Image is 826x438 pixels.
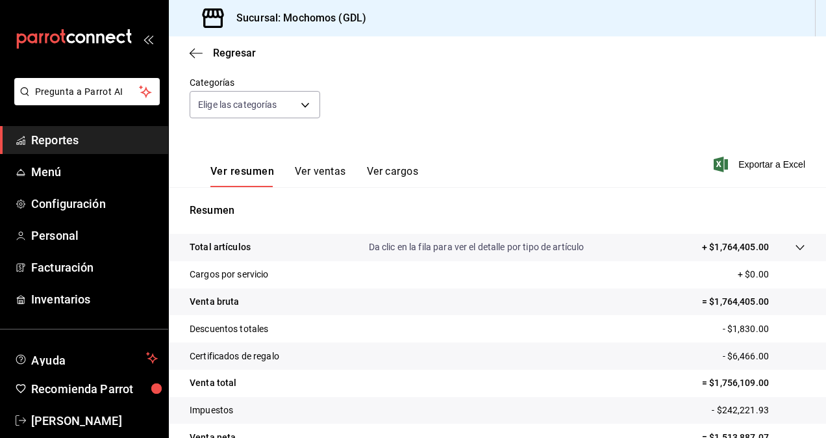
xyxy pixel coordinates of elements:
p: Cargos por servicio [190,268,269,281]
div: navigation tabs [210,165,418,187]
span: Recomienda Parrot [31,380,158,398]
h3: Sucursal: Mochomos (GDL) [226,10,366,26]
p: = $1,764,405.00 [702,295,805,309]
span: Configuración [31,195,158,213]
p: Descuentos totales [190,322,268,336]
button: Pregunta a Parrot AI [14,78,160,105]
span: Elige las categorías [198,98,277,111]
button: Exportar a Excel [716,157,805,172]
span: Reportes [31,131,158,149]
span: Menú [31,163,158,181]
p: Resumen [190,203,805,218]
p: - $6,466.00 [723,350,805,363]
span: Ayuda [31,350,141,366]
p: Certificados de regalo [190,350,279,363]
p: Venta bruta [190,295,239,309]
p: Impuestos [190,404,233,417]
button: Regresar [190,47,256,59]
p: - $242,221.93 [712,404,805,417]
span: Inventarios [31,290,158,308]
button: Ver cargos [367,165,419,187]
p: - $1,830.00 [723,322,805,336]
p: Total artículos [190,240,251,254]
span: Pregunta a Parrot AI [35,85,140,99]
span: Regresar [213,47,256,59]
p: + $0.00 [738,268,805,281]
p: Da clic en la fila para ver el detalle por tipo de artículo [369,240,584,254]
a: Pregunta a Parrot AI [9,94,160,108]
label: Categorías [190,78,320,87]
button: Ver resumen [210,165,274,187]
button: open_drawer_menu [143,34,153,44]
button: Ver ventas [295,165,346,187]
span: [PERSON_NAME] [31,412,158,430]
span: Personal [31,227,158,244]
p: + $1,764,405.00 [702,240,769,254]
span: Facturación [31,259,158,276]
p: Venta total [190,376,236,390]
p: = $1,756,109.00 [702,376,805,390]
